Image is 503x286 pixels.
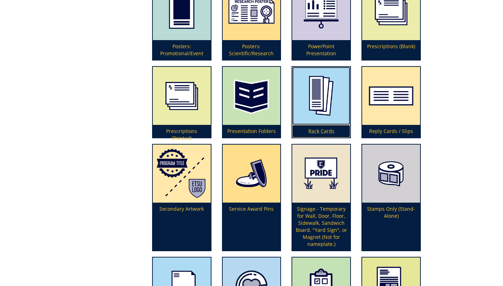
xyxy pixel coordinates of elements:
[223,125,281,138] p: Presentation Folders
[292,203,350,250] p: Signage - Temporary for Wall, Door, Floor, Sidewalk, Sandwich Board, "Yard Sign", or Magnet (Not ...
[223,67,281,138] a: Presentation Folders
[292,125,350,138] p: Rack Cards
[362,67,420,125] img: reply-cards-598393db32d673.34949246.png
[292,67,350,138] a: Rack Cards
[153,145,211,250] a: Secondary Artwork
[153,145,211,203] img: logo-development-5a32a3cdb5ef66.16397152.png
[223,40,281,60] p: Posters: Scientific/Research
[292,40,350,60] p: PowerPoint Presentation
[362,125,420,138] p: Reply Cards / Slips
[362,145,420,203] img: stamps-59494cead5e902.98720607.png
[153,125,211,138] p: Prescriptions (Printed)
[362,67,420,138] a: Reply Cards / Slips
[362,145,420,250] a: Stamps Only (Stand-Alone)
[153,203,211,250] p: Secondary Artwork
[153,67,211,138] a: Prescriptions (Printed)
[223,145,281,250] a: Service Award Pins
[153,67,211,125] img: prescription-pads-594929dacd5317.41259872.png
[292,145,350,250] a: Signage - Temporary for Wall, Door, Floor, Sidewalk, Sandwich Board, "Yard Sign", or Magnet (Not ...
[292,67,350,125] img: rack-cards-59492a653cf634.38175772.png
[292,145,350,203] img: signage--temporary-59a74a8170e074.78038680.png
[362,203,420,250] p: Stamps Only (Stand-Alone)
[223,145,281,203] img: lapelpin2-5a4e838fd9dad7.57470525.png
[362,40,420,60] p: Prescriptions (Blank)
[223,67,281,125] img: folders-5949219d3e5475.27030474.png
[153,40,211,60] p: Posters: Promotional/Event
[223,203,281,250] p: Service Award Pins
